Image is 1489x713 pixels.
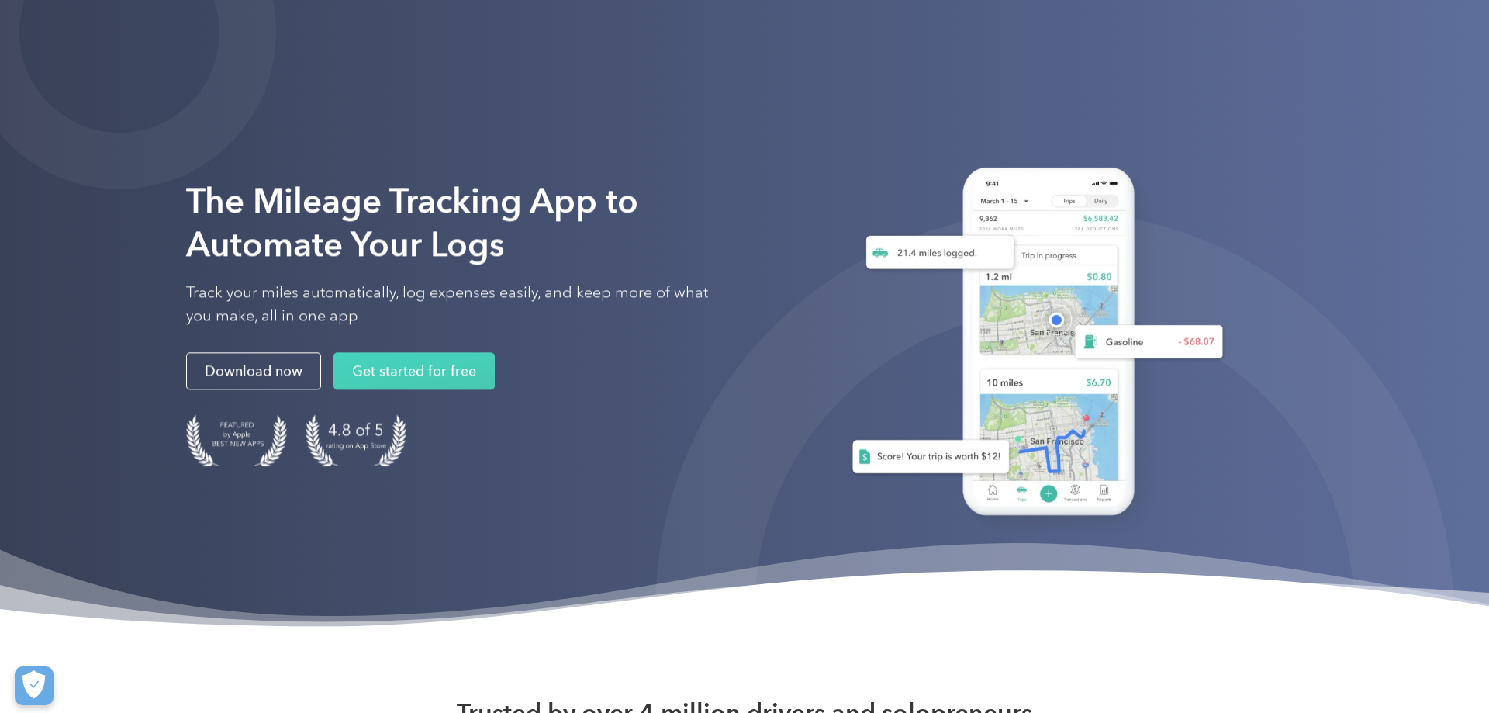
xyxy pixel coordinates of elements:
[186,353,321,390] a: Download now
[333,353,495,390] a: Get started for free
[186,282,729,328] p: Track your miles automatically, log expenses easily, and keep more of what you make, all in one app
[827,152,1235,539] img: Everlance, mileage tracker app, expense tracking app
[15,666,54,705] button: Cookies Settings
[186,415,287,467] img: Badge for Featured by Apple Best New Apps
[306,415,406,467] img: 4.9 out of 5 stars on the app store
[186,181,638,265] strong: The Mileage Tracking App to Automate Your Logs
